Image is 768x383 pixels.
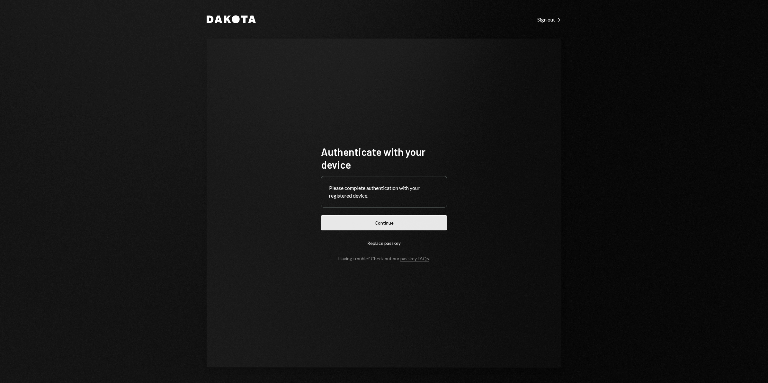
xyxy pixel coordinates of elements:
h1: Authenticate with your device [321,145,447,171]
div: Please complete authentication with your registered device. [329,184,439,200]
div: Having trouble? Check out our . [338,256,430,261]
button: Replace passkey [321,236,447,251]
a: passkey FAQs [400,256,429,262]
button: Continue [321,215,447,230]
a: Sign out [537,16,561,23]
